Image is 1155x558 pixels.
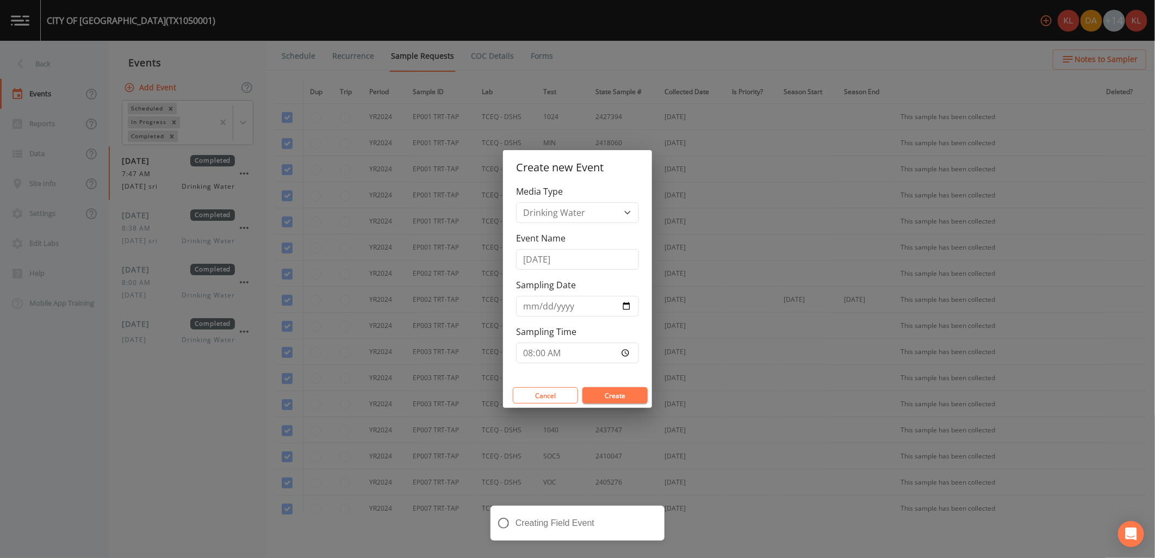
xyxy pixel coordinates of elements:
[490,506,665,541] div: Creating Field Event
[516,232,566,245] label: Event Name
[1118,521,1144,547] div: Open Intercom Messenger
[582,387,648,404] button: Create
[516,325,576,338] label: Sampling Time
[503,150,652,185] h2: Create new Event
[516,278,576,292] label: Sampling Date
[516,185,563,198] label: Media Type
[513,387,578,404] button: Cancel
